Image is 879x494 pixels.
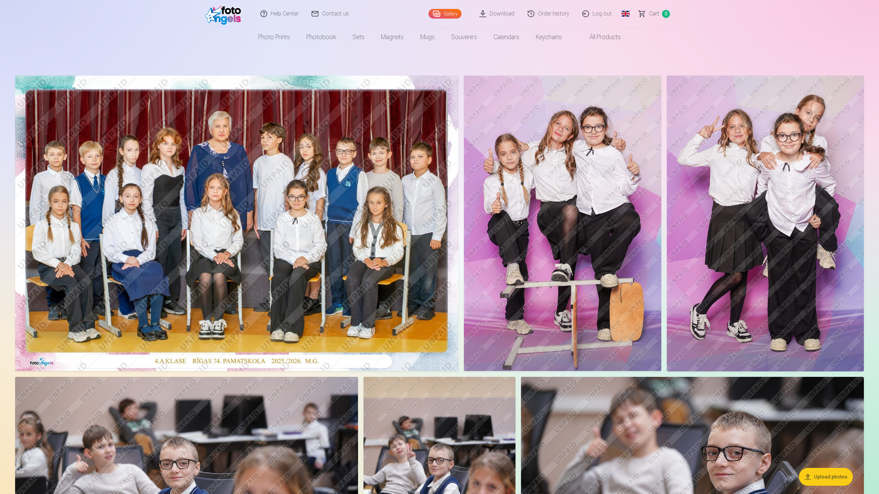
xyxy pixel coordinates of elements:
[443,27,485,47] a: Souvenirs
[344,27,373,47] a: Sets
[412,27,443,47] a: Mugs
[799,468,853,486] button: Upload photos
[250,27,298,47] a: Photo prints
[485,27,528,47] a: Calendars
[662,10,670,18] span: 0
[373,27,412,47] a: Magnets
[428,9,462,19] a: Gallery
[205,3,245,25] img: /fa1
[649,10,659,18] span: Сart
[528,27,570,47] a: Keychains
[298,27,344,47] a: Photobook
[570,27,629,47] a: All products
